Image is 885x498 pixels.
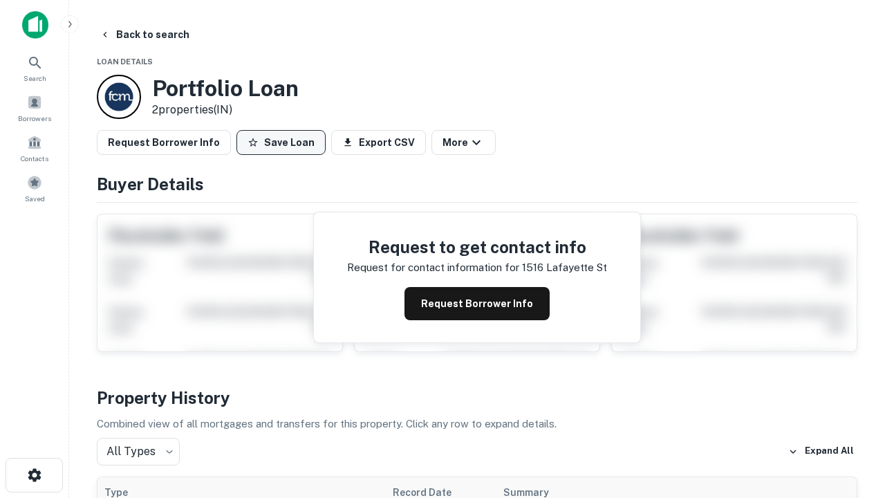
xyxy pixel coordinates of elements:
a: Saved [4,169,65,207]
img: capitalize-icon.png [22,11,48,39]
button: Request Borrower Info [97,130,231,155]
button: More [431,130,496,155]
p: Request for contact information for [347,259,519,276]
span: Borrowers [18,113,51,124]
span: Saved [25,193,45,204]
span: Search [24,73,46,84]
span: Loan Details [97,57,153,66]
a: Search [4,49,65,86]
button: Export CSV [331,130,426,155]
button: Request Borrower Info [404,287,550,320]
button: Save Loan [236,130,326,155]
a: Contacts [4,129,65,167]
div: All Types [97,438,180,465]
button: Back to search [94,22,195,47]
p: 1516 lafayette st [522,259,607,276]
button: Expand All [785,441,857,462]
h3: Portfolio Loan [152,75,299,102]
a: Borrowers [4,89,65,127]
p: Combined view of all mortgages and transfers for this property. Click any row to expand details. [97,416,857,432]
iframe: Chat Widget [816,387,885,454]
h4: Buyer Details [97,172,857,196]
h4: Property History [97,385,857,410]
h4: Request to get contact info [347,234,607,259]
p: 2 properties (IN) [152,102,299,118]
span: Contacts [21,153,48,164]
